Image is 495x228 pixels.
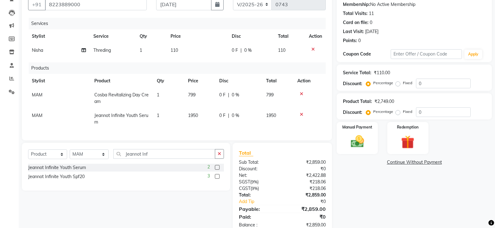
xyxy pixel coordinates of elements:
button: Apply [464,50,482,59]
div: ₹2,859.00 [282,192,330,198]
th: Price [167,29,228,43]
th: Qty [136,29,167,43]
div: Total: [234,192,282,198]
input: Enter Offer / Coupon Code [391,49,462,59]
span: 0 % [232,92,239,98]
div: Services [29,18,330,29]
span: 1950 [266,113,276,118]
img: _gift.svg [397,134,418,150]
span: 9% [252,186,258,191]
label: Fixed [403,80,412,86]
div: Discount: [234,166,282,172]
div: ₹218.06 [282,179,330,185]
div: Discount: [343,109,362,116]
input: Search or Scan [113,149,215,159]
div: Product Total: [343,98,372,105]
span: 2 [207,164,210,170]
th: Price [184,74,215,88]
span: 1 [157,113,159,118]
div: 0 [370,19,372,26]
div: Coupon Code [343,51,390,57]
span: 0 % [244,47,252,54]
span: 110 [278,47,285,53]
div: ₹2,422.88 [282,172,330,179]
span: MAM [32,92,42,98]
label: Percentage [373,80,393,86]
div: Total Visits: [343,10,368,17]
div: ₹110.00 [374,70,390,76]
div: Points: [343,37,357,44]
th: Product [91,74,153,88]
span: Nisha [32,47,43,53]
label: Redemption [397,124,418,130]
span: | [228,112,229,119]
label: Fixed [403,109,412,114]
th: Disc [215,74,262,88]
label: Manual Payment [342,124,372,130]
span: | [240,47,242,54]
span: 0 F [219,112,225,119]
div: 0 [358,37,361,44]
label: Percentage [373,109,393,114]
span: 1 [140,47,142,53]
div: Last Visit: [343,28,364,35]
a: Continue Without Payment [338,159,491,166]
div: ₹2,859.00 [282,159,330,166]
div: ₹0 [282,213,330,221]
div: Membership: [343,1,370,8]
div: Discount: [343,80,362,87]
th: Total [262,74,294,88]
img: _cash.svg [347,134,368,149]
th: Action [294,74,326,88]
div: Payable: [234,205,282,213]
div: 11 [369,10,374,17]
div: ( ) [234,185,282,192]
span: MAM [32,113,42,118]
span: Jeannot Infinite Youth Serum [94,113,148,125]
div: Sub Total: [234,159,282,166]
div: Net: [234,172,282,179]
span: 1 [157,92,159,98]
span: 9% [251,179,257,184]
span: 1950 [188,113,198,118]
th: Disc [228,29,274,43]
div: Products [29,62,330,74]
div: ₹2,859.00 [282,205,330,213]
span: SGST [239,179,250,185]
span: 110 [171,47,178,53]
div: [DATE] [365,28,379,35]
div: ₹0 [290,198,330,205]
th: Stylist [28,29,90,43]
div: Jeannot Infinite Youth Serum [28,164,86,171]
a: Add Tip [234,198,290,205]
div: ( ) [234,179,282,185]
th: Stylist [28,74,91,88]
span: 3 [207,173,210,179]
th: Service [90,29,136,43]
span: 0 F [219,92,225,98]
div: Card on file: [343,19,369,26]
th: Qty [153,74,184,88]
div: Jeannot Infinite Youth Spf20 [28,173,85,180]
th: Total [274,29,305,43]
span: 799 [266,92,274,98]
span: | [228,92,229,98]
th: Action [305,29,326,43]
span: CGST [239,186,250,191]
span: 0 % [232,112,239,119]
span: 0 F [232,47,238,54]
div: ₹218.06 [282,185,330,192]
div: ₹2,749.00 [374,98,394,105]
div: Service Total: [343,70,371,76]
span: Threding [93,47,111,53]
div: Paid: [234,213,282,221]
span: Cosba Revitalizing Day Cream [94,92,149,104]
div: ₹0 [282,166,330,172]
span: Total [239,150,253,156]
div: No Active Membership [343,1,486,8]
span: 799 [188,92,196,98]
